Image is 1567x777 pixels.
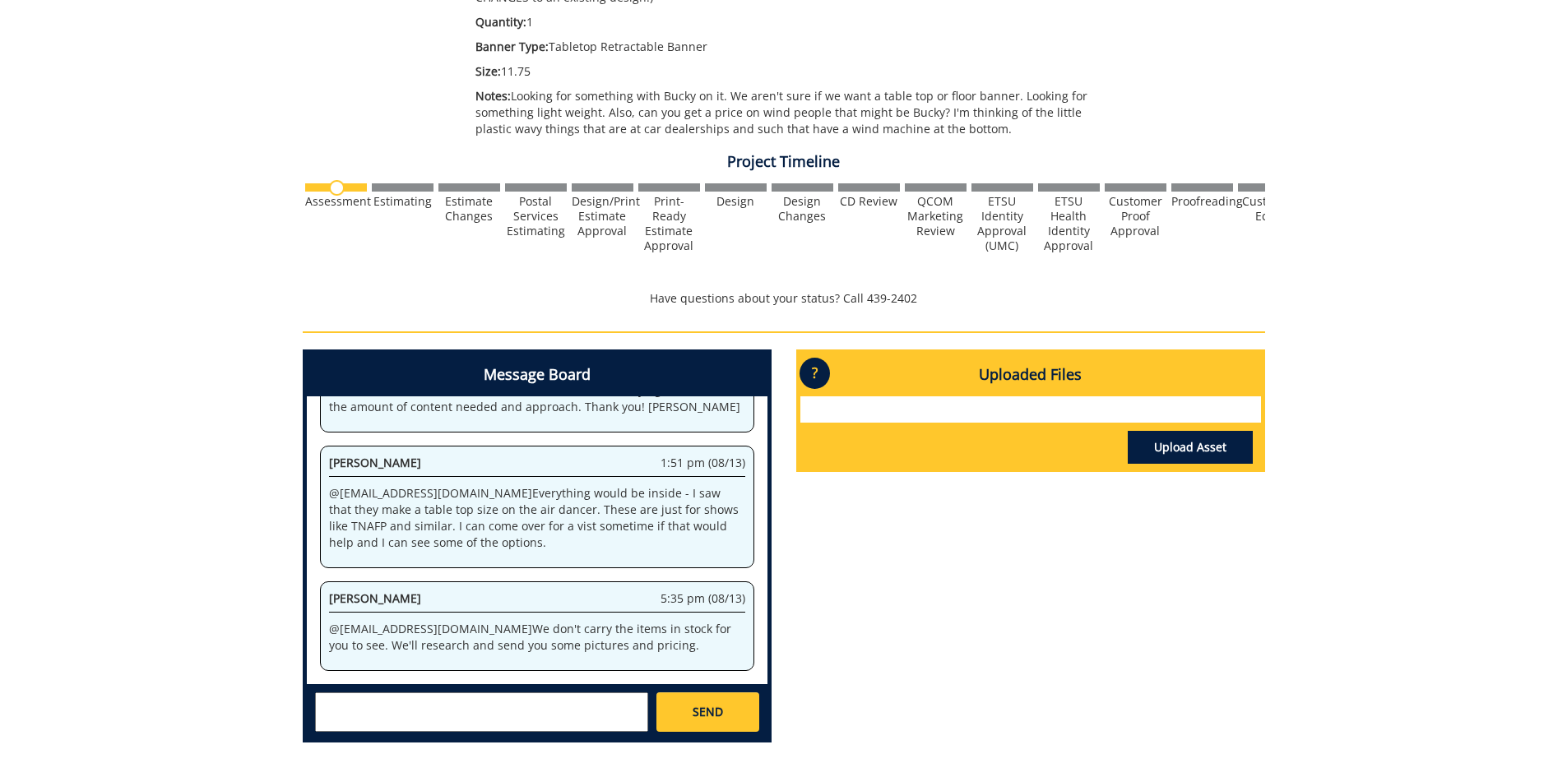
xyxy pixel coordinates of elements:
[800,358,830,389] p: ?
[315,692,648,732] textarea: messageToSend
[303,154,1265,170] h4: Project Timeline
[656,692,758,732] a: SEND
[505,194,567,238] div: Postal Services Estimating
[838,194,900,209] div: CD Review
[475,39,1120,55] p: Tabletop Retractable Banner
[475,88,1120,137] p: Looking for something with Bucky on it. We aren't sure if we want a table top or floor banner. Lo...
[800,354,1261,396] h4: Uploaded Files
[303,290,1265,307] p: Have questions about your status? Call 439-2402
[705,194,767,209] div: Design
[1238,194,1300,224] div: Customer Edits
[305,194,367,209] div: Assessment
[1171,194,1233,209] div: Proofreading
[475,14,526,30] span: Quantity:
[438,194,500,224] div: Estimate Changes
[661,590,745,607] span: 5:35 pm (08/13)
[329,621,745,654] p: @ [EMAIL_ADDRESS][DOMAIN_NAME] We don't carry the items in stock for you to see. We'll research a...
[638,194,700,253] div: Print-Ready Estimate Approval
[329,485,745,551] p: @ [EMAIL_ADDRESS][DOMAIN_NAME] Everything would be inside - I saw that they make a table top size...
[1105,194,1166,238] div: Customer Proof Approval
[693,704,723,720] span: SEND
[971,194,1033,253] div: ETSU Identity Approval (UMC)
[307,354,767,396] h4: Message Board
[661,455,745,471] span: 1:51 pm (08/13)
[475,88,511,104] span: Notes:
[475,63,501,79] span: Size:
[772,194,833,224] div: Design Changes
[475,39,549,54] span: Banner Type:
[372,194,433,209] div: Estimating
[475,14,1120,30] p: 1
[1128,431,1253,464] a: Upload Asset
[329,180,345,196] img: no
[905,194,967,238] div: QCOM Marketing Review
[1038,194,1100,253] div: ETSU Health Identity Approval
[572,194,633,238] div: Design/Print Estimate Approval
[329,590,421,606] span: [PERSON_NAME]
[329,455,421,470] span: [PERSON_NAME]
[475,63,1120,80] p: 11.75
